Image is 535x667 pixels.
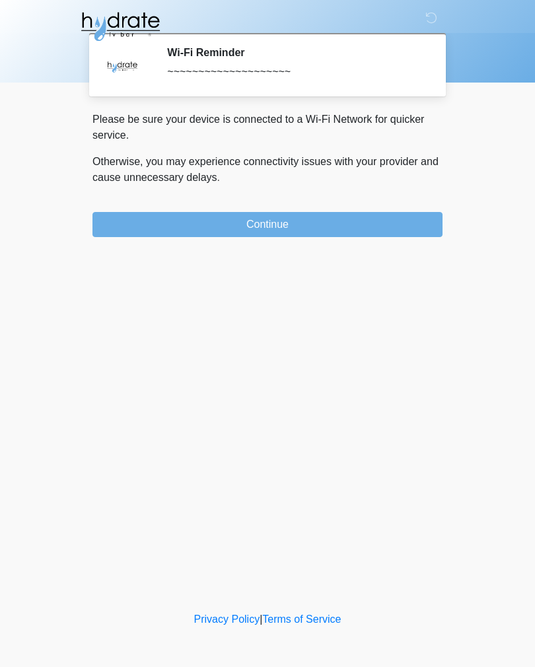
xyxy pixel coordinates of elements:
[260,614,262,625] a: |
[92,112,443,143] p: Please be sure your device is connected to a Wi-Fi Network for quicker service.
[167,64,423,80] div: ~~~~~~~~~~~~~~~~~~~~
[92,212,443,237] button: Continue
[194,614,260,625] a: Privacy Policy
[217,172,220,183] span: .
[262,614,341,625] a: Terms of Service
[79,10,161,43] img: Hydrate IV Bar - Fort Collins Logo
[92,154,443,186] p: Otherwise, you may experience connectivity issues with your provider and cause unnecessary delays
[102,46,142,86] img: Agent Avatar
